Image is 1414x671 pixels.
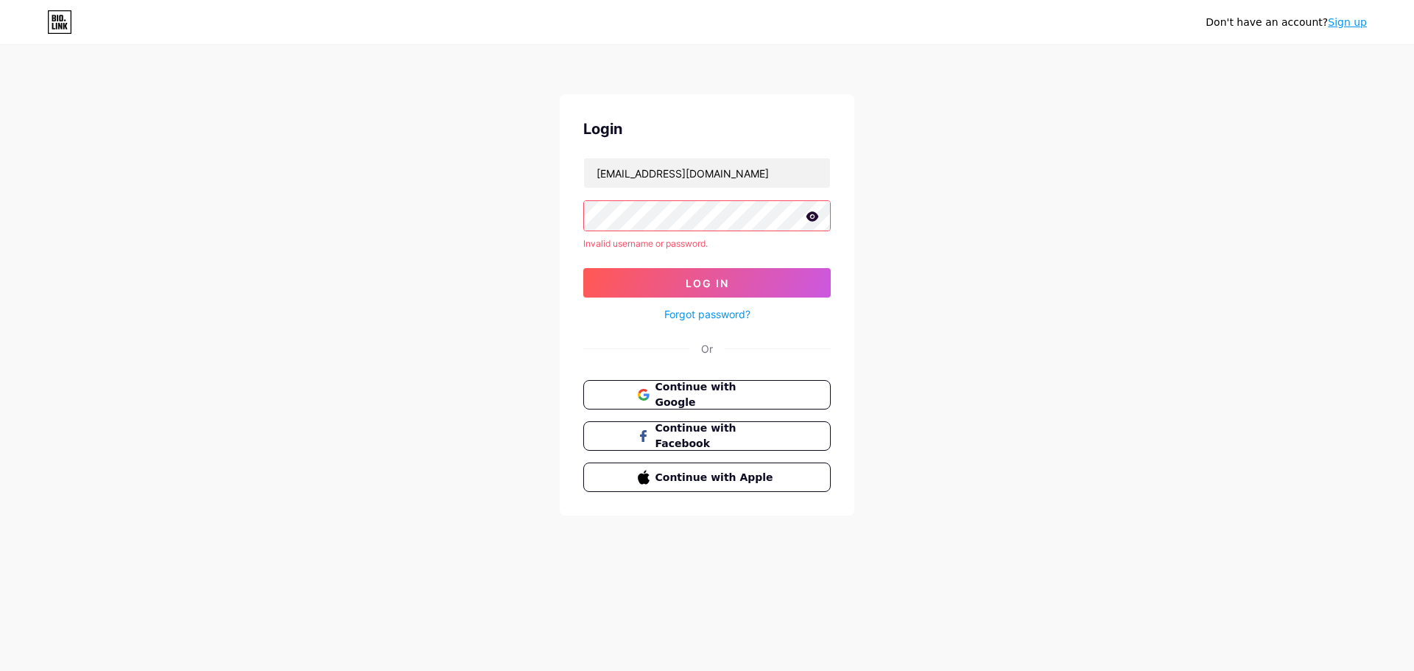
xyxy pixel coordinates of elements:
[655,379,777,410] span: Continue with Google
[583,463,831,492] button: Continue with Apple
[655,421,777,452] span: Continue with Facebook
[584,158,830,188] input: Username
[686,277,729,289] span: Log In
[1206,15,1367,30] div: Don't have an account?
[583,380,831,410] button: Continue with Google
[583,118,831,140] div: Login
[583,268,831,298] button: Log In
[701,341,713,356] div: Or
[583,421,831,451] button: Continue with Facebook
[583,237,831,250] div: Invalid username or password.
[655,470,777,485] span: Continue with Apple
[664,306,750,322] a: Forgot password?
[1328,16,1367,28] a: Sign up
